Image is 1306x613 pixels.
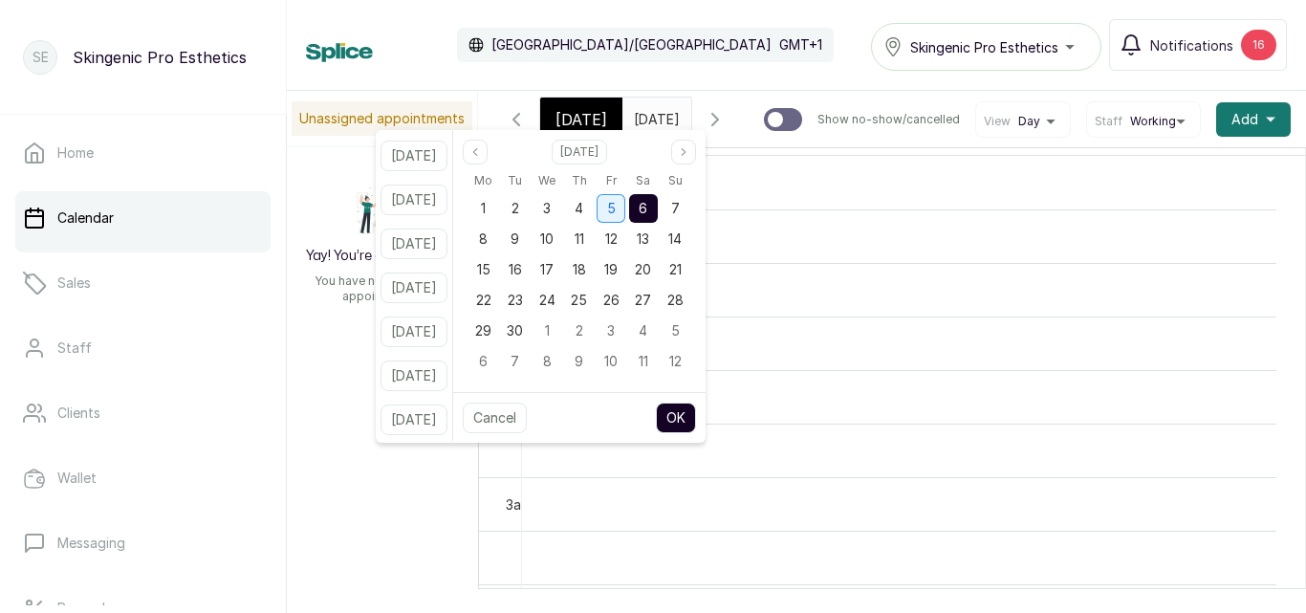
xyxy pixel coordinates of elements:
[511,353,519,369] span: 7
[468,168,499,193] div: Monday
[1109,19,1287,71] button: Notifications16
[563,224,595,254] div: 11 Sep 2025
[552,140,607,164] button: Select month
[563,346,595,377] div: 09 Oct 2025
[15,256,271,310] a: Sales
[1095,114,1192,129] button: StaffWorking
[607,200,616,216] span: 5
[563,316,595,346] div: 02 Oct 2025
[499,193,531,224] div: 02 Sep 2025
[659,254,690,285] div: 21 Sep 2025
[15,191,271,245] a: Calendar
[468,168,691,377] div: Sep 2025
[659,316,690,346] div: 05 Oct 2025
[575,200,583,216] span: 4
[1241,30,1276,60] div: 16
[779,35,822,55] p: GMT+1
[499,254,531,285] div: 16 Sep 2025
[539,292,555,308] span: 24
[463,403,527,433] button: Cancel
[509,261,522,277] span: 16
[671,322,680,339] span: 5
[481,200,486,216] span: 1
[540,98,622,142] div: [DATE]
[381,361,447,391] button: [DATE]
[474,169,492,192] span: Mo
[381,273,447,303] button: [DATE]
[511,230,519,247] span: 9
[476,292,491,308] span: 22
[639,353,648,369] span: 11
[563,193,595,224] div: 04 Sep 2025
[627,316,659,346] div: 04 Oct 2025
[57,469,97,488] p: Wallet
[540,230,554,247] span: 10
[1216,102,1291,137] button: Add
[659,193,690,224] div: 07 Sep 2025
[543,200,551,216] span: 3
[298,274,467,304] p: You have no unassigned appointments.
[508,169,522,192] span: Tu
[668,169,683,192] span: Su
[656,403,696,433] button: OK
[563,168,595,193] div: Thursday
[381,405,447,435] button: [DATE]
[637,230,649,247] span: 13
[575,230,584,247] span: 11
[1018,114,1040,129] span: Day
[603,292,620,308] span: 26
[57,208,114,228] p: Calendar
[678,146,689,158] svg: page next
[571,292,587,308] span: 25
[381,141,447,171] button: [DATE]
[479,230,488,247] span: 8
[469,146,481,158] svg: page previous
[499,346,531,377] div: 07 Oct 2025
[596,285,627,316] div: 26 Sep 2025
[381,185,447,215] button: [DATE]
[627,346,659,377] div: 11 Oct 2025
[468,193,499,224] div: 01 Sep 2025
[33,48,49,67] p: SE
[475,322,491,339] span: 29
[659,285,690,316] div: 28 Sep 2025
[573,261,586,277] span: 18
[605,230,618,247] span: 12
[532,346,563,377] div: 08 Oct 2025
[627,254,659,285] div: 20 Sep 2025
[575,353,583,369] span: 9
[639,322,647,339] span: 4
[669,353,682,369] span: 12
[667,292,684,308] span: 28
[15,516,271,570] a: Messaging
[479,353,488,369] span: 6
[57,274,91,293] p: Sales
[576,322,583,339] span: 2
[499,316,531,346] div: 30 Sep 2025
[596,316,627,346] div: 03 Oct 2025
[627,193,659,224] div: 06 Sep 2025
[669,261,682,277] span: 21
[468,254,499,285] div: 15 Sep 2025
[381,317,447,347] button: [DATE]
[607,322,615,339] span: 3
[545,322,550,339] span: 1
[555,108,607,131] span: [DATE]
[381,229,447,259] button: [DATE]
[15,321,271,375] a: Staff
[499,285,531,316] div: 23 Sep 2025
[604,261,618,277] span: 19
[604,353,618,369] span: 10
[671,200,680,216] span: 7
[306,247,460,266] h2: Yay! You’re all caught up!
[532,285,563,316] div: 24 Sep 2025
[635,292,651,308] span: 27
[627,285,659,316] div: 27 Sep 2025
[15,451,271,505] a: Wallet
[563,285,595,316] div: 25 Sep 2025
[502,494,535,514] div: 3am
[73,46,247,69] p: Skingenic Pro Esthetics
[596,224,627,254] div: 12 Sep 2025
[596,168,627,193] div: Friday
[532,254,563,285] div: 17 Sep 2025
